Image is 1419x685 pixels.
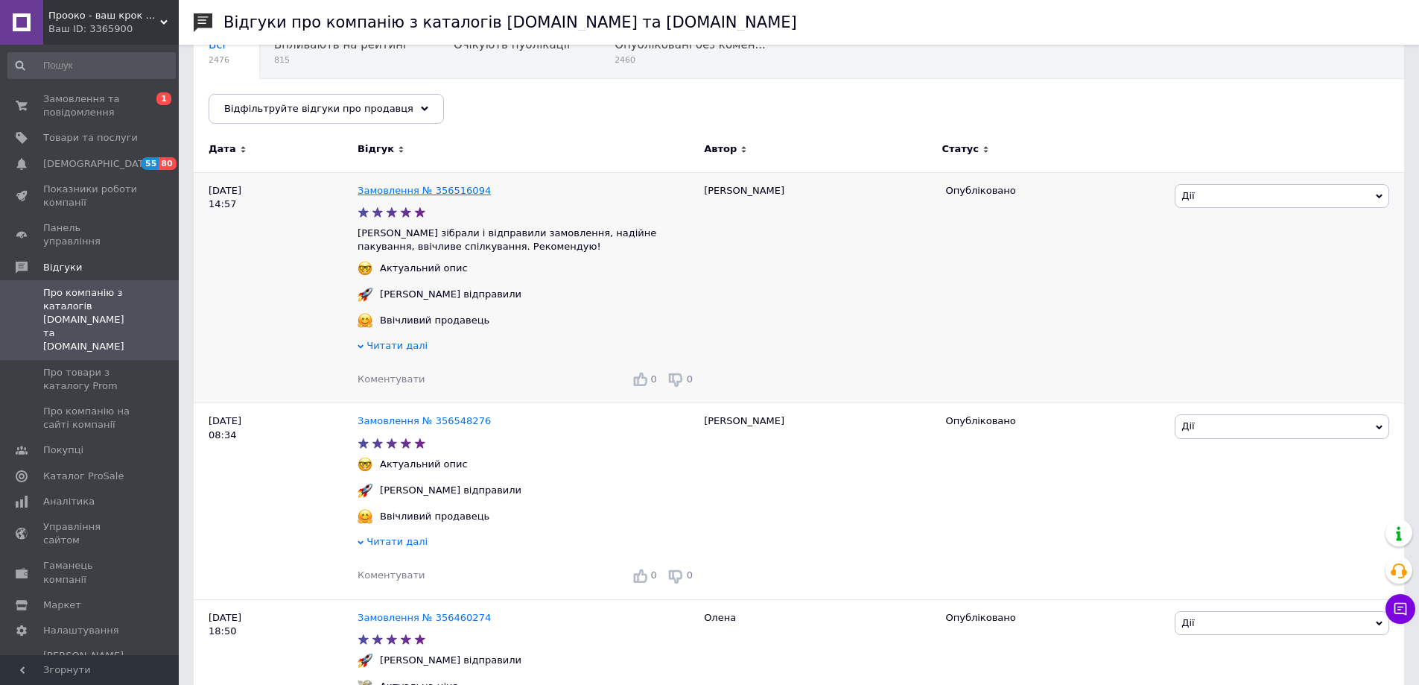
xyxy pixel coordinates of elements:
[358,373,425,385] span: Коментувати
[224,103,413,114] span: Відфільтруйте відгуки про продавця
[454,38,570,51] span: Очікують публікації
[945,184,1164,198] div: Опубліковано
[358,569,425,581] span: Коментувати
[651,373,657,385] span: 0
[43,495,95,508] span: Аналітика
[209,38,226,51] span: Всі
[1385,594,1415,624] button: Чат з покупцем
[194,403,358,599] div: [DATE] 08:34
[600,22,796,79] div: Опубліковані без коментаря
[194,172,358,403] div: [DATE] 14:57
[366,340,428,351] span: Читати далі
[223,13,797,31] h1: Відгуки про компанію з каталогів [DOMAIN_NAME] та [DOMAIN_NAME]
[43,183,138,209] span: Показники роботи компанії
[43,520,138,547] span: Управління сайтом
[376,288,525,301] div: [PERSON_NAME] відправили
[43,157,153,171] span: [DEMOGRAPHIC_DATA]
[274,38,409,51] span: Впливають на рейтинг
[358,339,696,356] div: Читати далі
[942,142,979,156] span: Статус
[43,443,83,457] span: Покупці
[945,414,1164,428] div: Опубліковано
[43,559,138,586] span: Гаманець компанії
[48,22,179,36] div: Ваш ID: 3365900
[156,92,171,105] span: 1
[358,142,394,156] span: Відгук
[1181,190,1194,201] span: Дії
[945,611,1164,625] div: Опубліковано
[376,484,525,497] div: [PERSON_NAME] відправили
[43,131,138,145] span: Товари та послуги
[43,286,138,354] span: Про компанію з каталогів [DOMAIN_NAME] та [DOMAIN_NAME]
[142,157,159,170] span: 55
[358,313,372,328] img: :hugging_face:
[358,185,491,196] a: Замовлення № 356516094
[366,536,428,547] span: Читати далі
[1181,617,1194,628] span: Дії
[1181,420,1194,432] span: Дії
[358,261,372,276] img: :nerd_face:
[376,458,472,471] div: Актуальний опис
[358,287,372,302] img: :rocket:
[43,405,138,432] span: Про компанію на сайті компанії
[696,403,938,599] div: [PERSON_NAME]
[376,262,472,275] div: Актуальний опис
[358,483,372,498] img: :rocket:
[358,569,425,582] div: Коментувати
[687,569,693,581] span: 0
[358,509,372,524] img: :hugging_face:
[704,142,737,156] span: Автор
[209,54,229,66] span: 2476
[615,38,766,51] span: Опубліковані без комен...
[358,535,696,552] div: Читати далі
[615,54,766,66] span: 2460
[358,227,696,253] p: [PERSON_NAME] зібрали і відправили замовлення, надійне пакування, ввічливе спілкування. Рекомендую!
[358,612,491,623] a: Замовлення № 356460274
[358,415,491,426] a: Замовлення № 356548276
[687,373,693,385] span: 0
[43,624,119,637] span: Налаштування
[7,52,176,79] input: Пошук
[48,9,160,22] span: Прооко - ваш крок на шляху до хорошого зору!
[43,92,138,119] span: Замовлення та повідомлення
[209,142,236,156] span: Дата
[43,221,138,248] span: Панель управління
[376,314,493,327] div: Ввічливий продавець
[696,172,938,403] div: [PERSON_NAME]
[43,470,124,483] span: Каталог ProSale
[358,373,425,386] div: Коментувати
[651,569,657,581] span: 0
[209,95,290,108] span: Опубліковано
[43,366,138,393] span: Про товари з каталогу Prom
[376,510,493,523] div: Ввічливий продавець
[159,157,176,170] span: 80
[274,54,409,66] span: 815
[358,653,372,668] img: :rocket:
[43,599,81,612] span: Маркет
[358,457,372,472] img: :nerd_face:
[43,261,82,274] span: Відгуки
[376,654,525,667] div: [PERSON_NAME] відправили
